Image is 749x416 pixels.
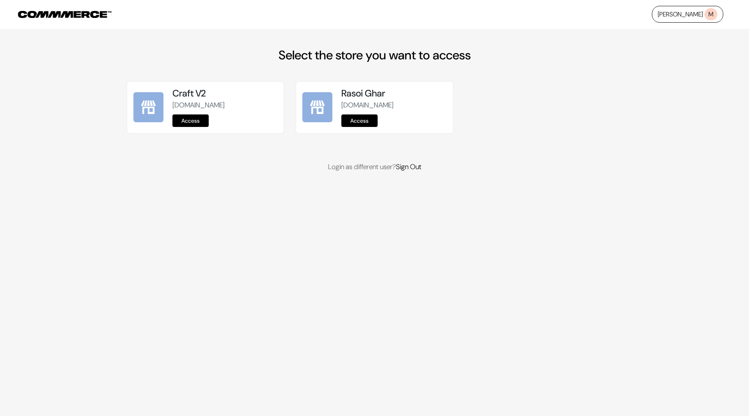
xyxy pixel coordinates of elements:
[172,100,277,111] p: [DOMAIN_NAME]
[172,114,209,127] a: Access
[133,92,163,122] img: Craft V2
[396,162,421,171] a: Sign Out
[652,6,723,23] a: [PERSON_NAME]M
[341,100,446,111] p: [DOMAIN_NAME]
[341,114,378,127] a: Access
[127,162,622,172] p: Login as different user?
[705,8,717,20] span: M
[18,11,112,18] img: COMMMERCE
[341,88,446,99] h5: Rasoi Ghar
[172,88,277,99] h5: Craft V2
[302,92,332,122] img: Rasoi Ghar
[127,48,622,62] h2: Select the store you want to access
